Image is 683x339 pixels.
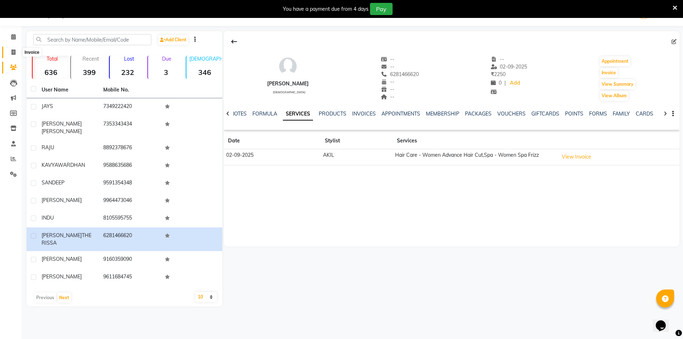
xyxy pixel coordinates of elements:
[42,121,82,127] span: [PERSON_NAME]
[636,110,653,117] a: CARDS
[321,149,393,165] td: AKIL
[600,68,618,78] button: Invoice
[42,215,54,221] span: INDU
[381,79,394,85] span: --
[381,63,394,70] span: --
[99,140,161,157] td: 8892378676
[42,103,53,109] span: JAYS
[393,133,556,149] th: Services
[600,91,629,101] button: View Album
[559,151,594,163] button: View Invoice
[491,71,506,77] span: 2250
[33,34,151,45] input: Search by Name/Mobile/Email/Code
[99,116,161,140] td: 7353343434
[99,82,161,98] th: Mobile No.
[277,56,299,77] img: avatar
[110,68,146,77] strong: 232
[321,133,393,149] th: Stylist
[99,227,161,251] td: 6281466620
[600,56,630,66] button: Appointment
[57,293,71,303] button: Next
[42,256,82,262] span: [PERSON_NAME]
[33,68,69,77] strong: 636
[231,110,247,117] a: NOTES
[613,110,630,117] a: FAMILY
[491,71,494,77] span: ₹
[393,149,556,165] td: Hair Care - Women Advance Hair Cut,Spa - Women Spa Frizz
[504,79,506,87] span: |
[189,56,223,62] p: [DEMOGRAPHIC_DATA]
[42,232,82,239] span: [PERSON_NAME]
[491,80,502,86] span: 0
[252,110,277,117] a: FORMULA
[74,56,107,62] p: Recent
[497,110,526,117] a: VOUCHERS
[531,110,559,117] a: GIFTCARDS
[42,128,82,135] span: [PERSON_NAME]
[42,162,85,168] span: KAVYAWARDHAN
[283,108,313,121] a: SERVICES
[381,86,394,93] span: --
[42,179,65,186] span: SANDEEP
[319,110,346,117] a: PRODUCTS
[653,310,676,332] iframe: chat widget
[37,82,99,98] th: User Name
[381,94,394,100] span: --
[99,269,161,286] td: 9611684745
[42,197,82,203] span: [PERSON_NAME]
[381,71,419,77] span: 6281466620
[99,157,161,175] td: 9588635686
[99,192,161,210] td: 9964473046
[491,63,527,70] span: 02-09-2025
[148,68,184,77] strong: 3
[227,35,242,48] div: Back to Client
[35,56,69,62] p: Total
[99,175,161,192] td: 9591354348
[370,3,393,15] button: Pay
[491,56,504,62] span: --
[283,5,369,13] div: You have a payment due from 4 days
[42,273,82,280] span: [PERSON_NAME]
[23,48,41,57] div: Invoice
[113,56,146,62] p: Lost
[381,56,394,62] span: --
[150,56,184,62] p: Due
[158,35,188,45] a: Add Client
[600,79,635,89] button: View Summary
[99,251,161,269] td: 9160359090
[565,110,583,117] a: POINTS
[42,144,54,151] span: RAJU
[589,110,607,117] a: FORMS
[426,110,459,117] a: MEMBERSHIP
[509,78,521,88] a: Add
[381,110,420,117] a: APPOINTMENTS
[224,149,321,165] td: 02-09-2025
[465,110,492,117] a: PACKAGES
[186,68,223,77] strong: 346
[352,110,376,117] a: INVOICES
[99,210,161,227] td: 8105595755
[99,98,161,116] td: 7349222420
[71,68,107,77] strong: 399
[273,90,305,94] span: [DEMOGRAPHIC_DATA]
[224,133,321,149] th: Date
[267,80,309,88] div: [PERSON_NAME]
